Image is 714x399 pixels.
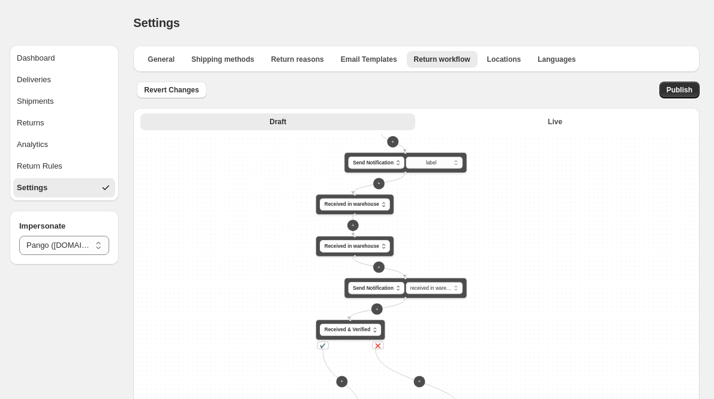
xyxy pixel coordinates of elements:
[373,262,385,273] button: +
[148,55,175,64] span: General
[13,49,115,68] button: Dashboard
[17,52,55,64] div: Dashboard
[316,320,385,340] div: Received & Verified✔️❌
[13,157,115,176] button: Return Rules
[140,113,415,130] button: Draft version
[349,157,404,169] button: Send Notification
[487,55,521,64] span: Locations
[17,117,44,129] div: Returns
[137,82,206,98] button: Revert Changes
[341,55,397,64] span: Email Templates
[373,178,385,189] button: +
[325,326,370,334] span: Received & Verified
[381,132,405,152] g: Edge from 2e1b1e02-8c34-4118-9e74-d873fc29ea84 to ee4293f9-f130-4cee-9014-a581b3998e10
[353,284,394,292] span: Send Notification
[414,55,470,64] span: Return workflow
[191,55,254,64] span: Shipping methods
[347,220,359,231] button: +
[17,182,47,194] div: Settings
[13,70,115,89] button: Deliveries
[13,178,115,197] button: Settings
[13,135,115,154] button: Analytics
[344,152,467,173] div: Send Notification
[316,236,394,256] div: Received in warehouse
[13,92,115,111] button: Shipments
[349,282,404,294] button: Send Notification
[414,376,425,387] button: +
[17,74,51,86] div: Deliveries
[659,82,700,98] button: Publish
[13,113,115,133] button: Returns
[325,242,379,250] span: Received in warehouse
[320,240,389,252] button: Received in warehouse
[353,173,405,193] g: Edge from ee4293f9-f130-4cee-9014-a581b3998e10 to 288c1f10-e4bf-417c-ae34-a3dc860363c3
[17,95,53,107] div: Shipments
[548,117,562,127] span: Live
[353,257,405,277] g: Edge from a8fbbcf3-990d-45b4-931d-a1db20474b2a to 1335c7e9-400a-4982-ad64-7aebd1e1f7f4
[371,303,383,314] button: +
[353,159,394,167] span: Send Notification
[19,220,109,232] h4: Impersonate
[269,117,286,127] span: Draft
[538,55,575,64] span: Languages
[337,376,348,387] button: +
[667,85,692,95] span: Publish
[325,200,379,208] span: Received in warehouse
[17,139,48,151] div: Analytics
[349,299,405,319] g: Edge from 1335c7e9-400a-4982-ad64-7aebd1e1f7f4 to afdea8c0-eb86-4c14-8238-87c4062022ba
[316,194,394,215] div: Received in warehouse
[418,113,692,130] button: Live version
[344,278,467,298] div: Send Notification
[133,16,179,29] span: Settings
[271,55,324,64] span: Return reasons
[320,324,381,336] button: Received & Verified
[17,160,62,172] div: Return Rules
[320,199,389,211] button: Received in warehouse
[388,136,399,148] button: +
[144,85,199,95] span: Revert Changes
